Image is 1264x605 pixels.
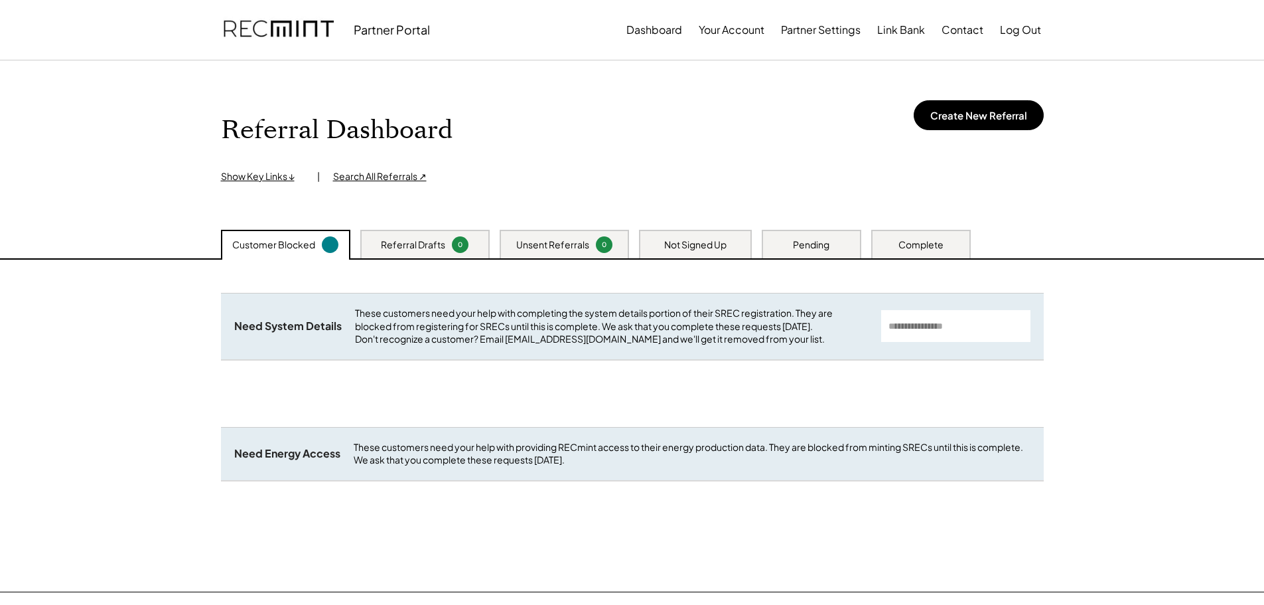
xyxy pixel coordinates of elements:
div: Partner Portal [354,22,430,37]
div: Need Energy Access [234,447,340,461]
button: Partner Settings [781,17,861,43]
div: 0 [454,240,466,250]
button: Link Bank [877,17,925,43]
img: recmint-logotype%403x.png [224,7,334,52]
div: These customers need your help with completing the system details portion of their SREC registrat... [355,307,868,346]
div: Unsent Referrals [516,238,589,252]
img: yH5BAEAAAAALAAAAAABAAEAAAIBRAA7 [499,94,572,167]
button: Create New Referral [914,100,1044,130]
div: Need System Details [234,319,342,333]
div: Not Signed Up [664,238,727,252]
h1: Referral Dashboard [221,115,453,146]
div: Customer Blocked [232,238,315,252]
div: Search All Referrals ↗ [333,170,427,183]
button: Log Out [1000,17,1041,43]
div: Referral Drafts [381,238,445,252]
div: | [317,170,320,183]
button: Your Account [699,17,764,43]
div: Complete [898,238,944,252]
div: Show Key Links ↓ [221,170,304,183]
button: Dashboard [626,17,682,43]
div: These customers need your help with providing RECmint access to their energy production data. The... [354,441,1030,467]
button: Contact [942,17,983,43]
div: 0 [598,240,610,250]
div: Pending [793,238,829,252]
